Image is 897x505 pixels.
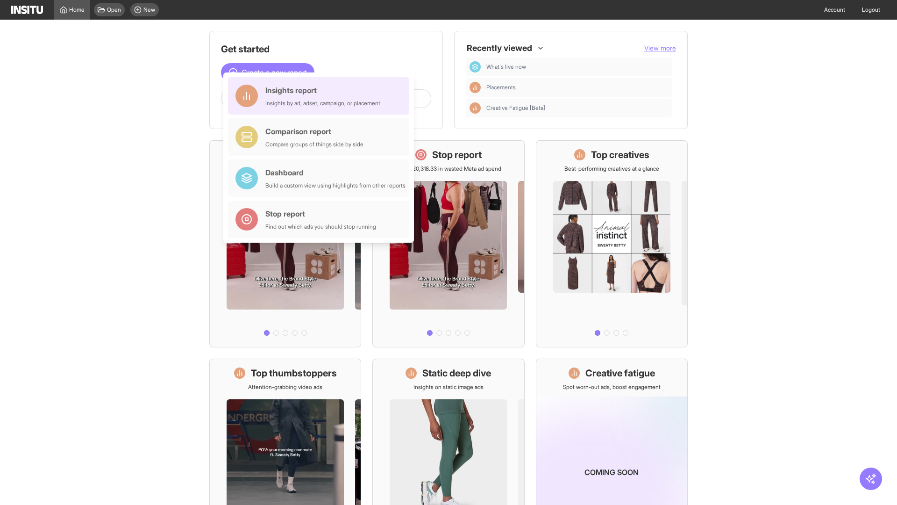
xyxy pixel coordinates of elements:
div: Insights by ad, adset, campaign, or placement [265,100,380,107]
span: Home [69,6,85,14]
span: Open [107,6,121,14]
a: Top creativesBest-performing creatives at a glance [536,140,688,347]
p: Save £20,318.33 in wasted Meta ad spend [396,165,501,173]
button: View more [644,43,676,53]
h1: Get started [221,43,431,56]
h1: Top creatives [591,148,649,161]
div: Comparison report [265,126,363,137]
div: Insights [470,102,481,114]
a: What's live nowSee all active ads instantly [209,140,361,347]
span: Creative Fatigue [Beta] [486,104,669,112]
p: Best-performing creatives at a glance [564,165,659,173]
div: Stop report [265,208,376,219]
div: Find out which ads you should stop running [265,223,376,231]
a: Stop reportSave £20,318.33 in wasted Meta ad spend [372,140,524,347]
div: Dashboard [265,167,406,178]
span: Create a new report [242,67,307,78]
span: View more [644,44,676,52]
img: Logo [11,6,43,14]
div: Insights report [265,85,380,96]
h1: Static deep dive [422,367,491,380]
span: Placements [486,84,516,91]
span: What's live now [486,63,669,71]
h1: Top thumbstoppers [251,367,337,380]
div: Compare groups of things side by side [265,141,363,148]
p: Insights on static image ads [413,383,484,391]
div: Build a custom view using highlights from other reports [265,182,406,189]
span: Placements [486,84,669,91]
div: Dashboard [470,61,481,72]
p: Attention-grabbing video ads [248,383,322,391]
span: Creative Fatigue [Beta] [486,104,545,112]
h1: Stop report [432,148,482,161]
span: What's live now [486,63,526,71]
span: New [143,6,155,14]
div: Insights [470,82,481,93]
button: Create a new report [221,63,314,82]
